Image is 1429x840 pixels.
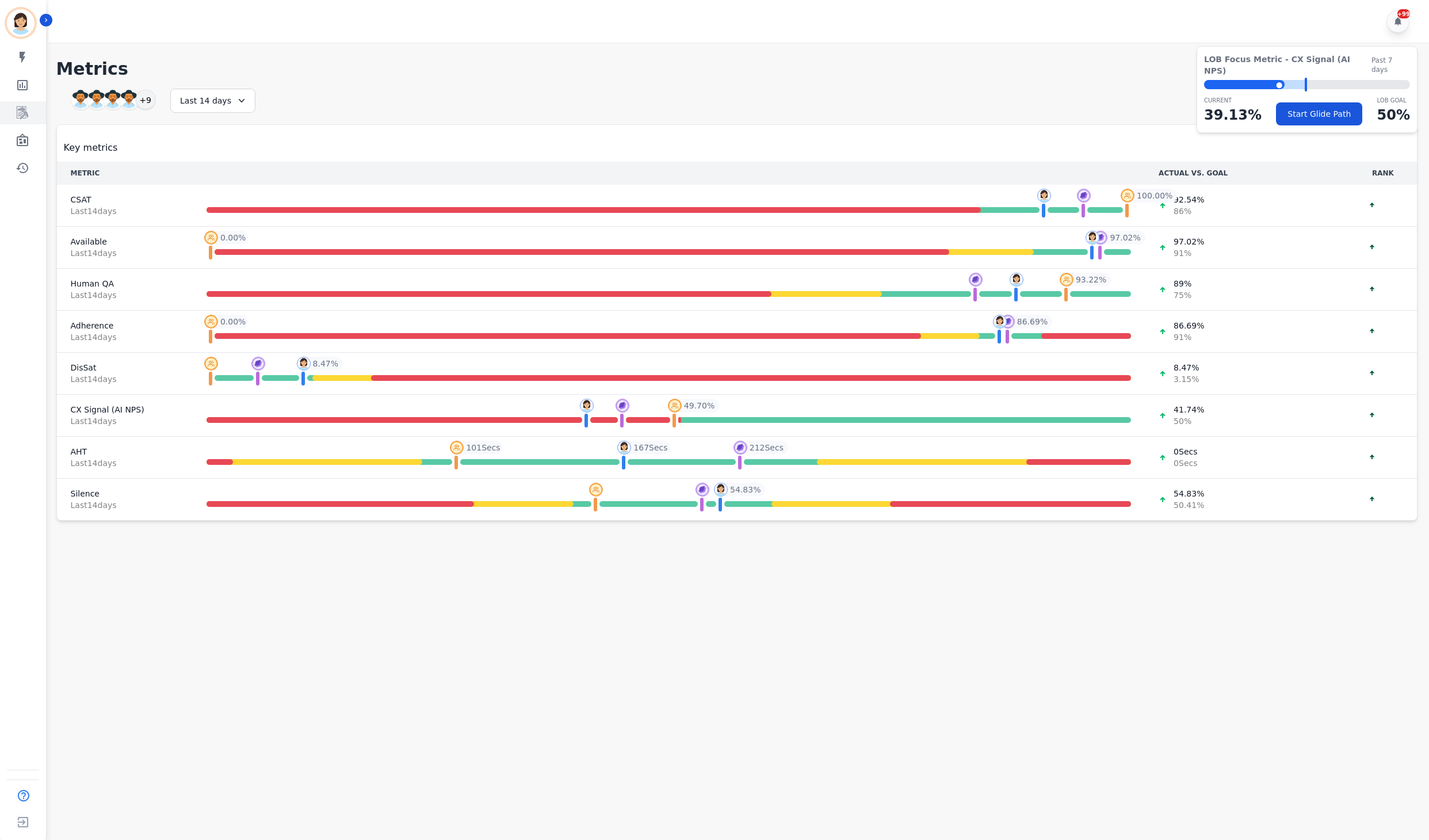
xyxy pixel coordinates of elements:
span: 8.47 % [313,358,338,369]
p: CURRENT [1204,96,1262,105]
span: 8.47 % [1174,362,1199,373]
img: profile-pic [204,315,218,329]
img: profile-pic [204,231,218,245]
span: Past 7 days [1371,56,1410,74]
img: profile-pic [1077,189,1091,203]
span: Last 14 day s [71,289,179,301]
span: 50.41 % [1174,499,1204,511]
span: 41.74 % [1174,404,1204,415]
img: profile-pic [297,357,311,371]
span: Adherence [71,320,179,331]
span: 0 Secs [1174,446,1197,457]
img: profile-pic [696,483,709,497]
span: Key metrics [64,141,118,155]
span: 0.00 % [220,316,246,327]
h1: Metrics [56,59,1418,79]
img: profile-pic [714,483,728,497]
span: 167 Secs [633,442,667,453]
th: ACTUAL VS. GOAL [1145,162,1349,185]
span: DisSat [71,362,179,373]
span: LOB Focus Metric - CX Signal (AI NPS) [1204,54,1371,77]
span: 3.15 % [1174,373,1199,385]
img: profile-pic [1010,273,1023,287]
span: 212 Secs [750,442,784,453]
span: 100.00 % [1137,190,1172,201]
img: profile-pic [668,399,682,413]
p: 39.13 % [1204,105,1262,125]
img: Bordered avatar [7,9,35,37]
span: 49.70 % [684,400,714,411]
span: CSAT [71,194,179,205]
span: 89 % [1174,278,1191,289]
span: 75 % [1174,289,1191,301]
span: 54.83 % [730,484,761,495]
span: 50 % [1174,415,1204,427]
span: 101 Secs [466,442,500,453]
span: 86.69 % [1174,320,1204,331]
span: 0.00 % [220,232,246,243]
span: CX Signal (AI NPS) [71,404,179,415]
span: 97.02 % [1174,236,1204,247]
th: METRIC [57,162,193,185]
span: 86 % [1174,205,1204,217]
img: profile-pic [993,315,1007,329]
div: ⬤ [1204,80,1285,89]
span: 86.69 % [1017,316,1048,327]
span: 92.54 % [1174,194,1204,205]
div: +99 [1397,9,1410,18]
button: Start Glide Path [1276,102,1362,125]
div: Last 14 days [170,89,255,113]
span: Last 14 day s [71,499,179,511]
span: 93.22 % [1076,274,1106,285]
span: 91 % [1174,331,1204,343]
p: LOB Goal [1377,96,1410,105]
span: 91 % [1174,247,1204,259]
span: Available [71,236,179,247]
span: Silence [71,488,179,499]
img: profile-pic [1121,189,1134,203]
img: profile-pic [580,399,594,413]
span: Human QA [71,278,179,289]
span: Last 14 day s [71,247,179,259]
img: profile-pic [616,399,629,413]
img: profile-pic [1060,273,1073,287]
span: Last 14 day s [71,457,179,469]
span: 0 Secs [1174,457,1197,469]
span: Last 14 day s [71,373,179,385]
img: profile-pic [204,357,218,371]
img: profile-pic [969,273,983,287]
span: AHT [71,446,179,457]
span: Last 14 day s [71,331,179,343]
img: profile-pic [1037,189,1051,203]
img: profile-pic [251,357,265,371]
img: profile-pic [617,441,631,455]
img: profile-pic [1094,231,1107,245]
th: RANK [1349,162,1417,185]
img: profile-pic [589,483,603,497]
p: 50 % [1377,105,1410,125]
span: 54.83 % [1174,488,1204,499]
img: profile-pic [1086,231,1099,245]
span: 97.02 % [1110,232,1140,243]
img: profile-pic [733,441,747,455]
img: profile-pic [1001,315,1015,329]
div: +9 [136,90,155,109]
span: Last 14 day s [71,415,179,427]
img: profile-pic [450,441,464,455]
span: Last 14 day s [71,205,179,217]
